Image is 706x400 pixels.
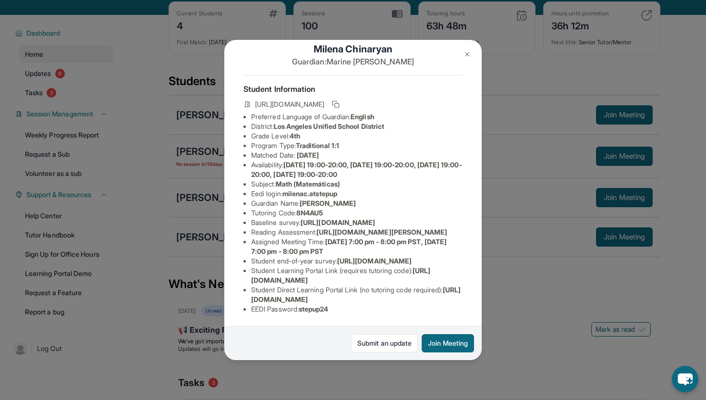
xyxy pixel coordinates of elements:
[274,122,384,130] span: Los Angeles Unified School District
[300,199,356,207] span: [PERSON_NAME]
[243,42,463,56] h1: Milena Chinaryan
[251,122,463,131] li: District:
[351,334,418,352] a: Submit an update
[251,150,463,160] li: Matched Date:
[255,100,324,109] span: [URL][DOMAIN_NAME]
[251,304,463,314] li: EEDI Password :
[463,50,471,58] img: Close Icon
[251,285,463,304] li: Student Direct Learning Portal Link (no tutoring code required) :
[251,112,463,122] li: Preferred Language of Guardian:
[251,160,463,179] li: Availability:
[351,112,374,121] span: English
[337,257,412,265] span: [URL][DOMAIN_NAME]
[251,256,463,266] li: Student end-of-year survey :
[330,99,341,110] button: Copy link
[276,180,340,188] span: Math (Matemáticas)
[296,141,339,150] span: Traditional 1:1
[290,132,300,140] span: 4th
[251,208,463,218] li: Tutoring Code :
[282,189,337,198] span: milenac.atstepup
[251,141,463,150] li: Program Type:
[251,237,447,255] span: [DATE] 7:00 pm - 8:00 pm PST, [DATE] 7:00 pm - 8:00 pm PST
[316,228,447,236] span: [URL][DOMAIN_NAME][PERSON_NAME]
[422,334,474,352] button: Join Meeting
[251,266,463,285] li: Student Learning Portal Link (requires tutoring code) :
[299,305,329,313] span: stepup24
[251,179,463,189] li: Subject :
[672,366,698,392] button: chat-button
[243,56,463,67] p: Guardian: Marine [PERSON_NAME]
[251,161,462,178] span: [DATE] 19:00-20:00, [DATE] 19:00-20:00, [DATE] 19:00-20:00, [DATE] 19:00-20:00
[297,151,319,159] span: [DATE]
[251,237,463,256] li: Assigned Meeting Time :
[251,218,463,227] li: Baseline survey :
[243,83,463,95] h4: Student Information
[301,218,375,226] span: [URL][DOMAIN_NAME]
[251,227,463,237] li: Reading Assessment :
[296,209,323,217] span: 8N4AU5
[251,199,463,208] li: Guardian Name :
[251,189,463,199] li: Eedi login :
[251,131,463,141] li: Grade Level:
